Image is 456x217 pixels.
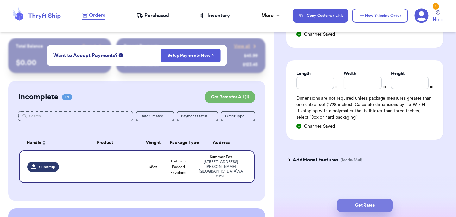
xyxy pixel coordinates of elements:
span: Changes Saved [304,31,335,37]
th: Weight [141,135,166,150]
button: Get Rates for All (1) [205,91,255,103]
div: Summer Fox [195,155,246,160]
button: Copy Customer Link [293,9,348,23]
div: Dimensions are not required unless package measures greater than one cubic foot (1728 inches). Ca... [296,95,433,121]
span: Orders [89,11,105,19]
span: Order Type [225,114,244,118]
span: Date Created [140,114,163,118]
span: in [383,84,386,89]
span: Inventory [207,12,230,19]
a: 1 [414,8,429,23]
span: Payout [82,43,96,49]
th: Address [191,135,255,150]
span: Changes Saved [304,123,335,129]
span: in [335,84,339,89]
label: Height [391,70,405,77]
div: More [261,12,281,19]
span: Flat Rate Padded Envelope [170,159,187,174]
p: If shipping with a polymailer that is thicker than three inches, select "Box or hard packaging". [296,108,433,121]
p: Total Balance [16,43,43,49]
p: $ 0.00 [16,58,104,68]
div: 1 [433,3,439,10]
div: $ 123.45 [243,62,258,68]
a: Setup Payments Now [168,52,214,59]
span: 01 [62,94,72,100]
th: Product [70,135,141,150]
button: Payment Status [177,111,218,121]
strong: 32 oz [149,165,157,169]
button: New Shipping Order [352,9,408,23]
button: Get Rates [337,199,393,212]
div: [STREET_ADDRESS][PERSON_NAME] [GEOGRAPHIC_DATA] , VA 20120 [195,160,246,179]
span: Handle [27,140,41,146]
a: Payout [82,43,104,49]
span: Help [433,16,443,23]
h2: Incomplete [18,92,58,102]
button: Date Created [136,111,174,121]
label: Width [344,70,356,77]
span: s.umsitup [39,164,55,169]
span: Payment Status [181,114,207,118]
input: Search [18,111,133,121]
a: View all [234,43,258,49]
a: Inventory [200,12,230,19]
span: Want to Accept Payments? [53,52,117,59]
a: Purchased [136,12,169,19]
h3: Additional Features [293,156,338,164]
button: Order Type [221,111,255,121]
a: Help [433,10,443,23]
p: (Media Mail) [341,157,362,162]
span: in [430,84,433,89]
span: View all [234,43,250,49]
button: Sort ascending [41,139,47,147]
span: Purchased [144,12,169,19]
a: Orders [82,11,105,20]
label: Length [296,70,311,77]
div: $ 45.99 [244,53,258,59]
th: Package Type [166,135,191,150]
button: Setup Payments Now [161,49,221,62]
p: Recent Payments [124,43,159,49]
